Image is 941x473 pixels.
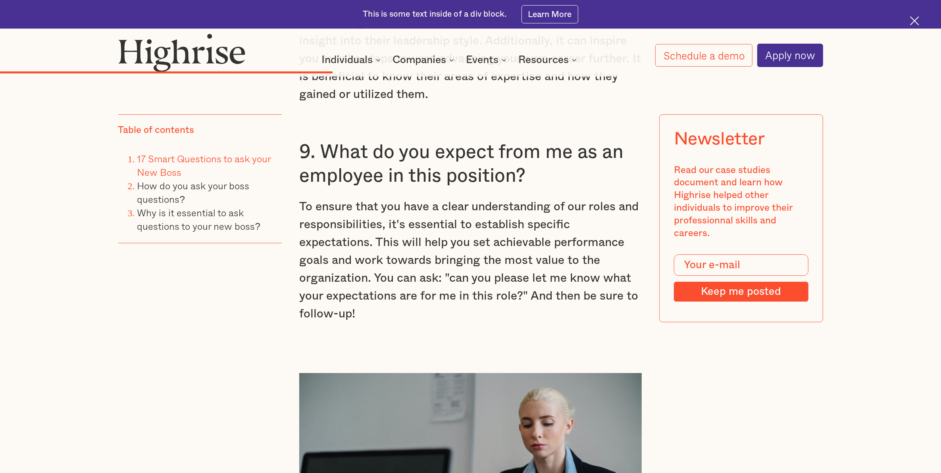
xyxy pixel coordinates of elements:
div: Individuals [321,55,383,65]
a: Why is it essential to ask questions to your new boss? [137,205,260,233]
div: Resources [518,55,579,65]
div: Resources [518,55,569,65]
a: Learn More [521,5,578,23]
div: Table of contents [118,124,194,137]
p: To ensure that you have a clear understanding of our roles and responsibilities, it's essential t... [299,198,642,323]
img: Cross icon [910,16,919,25]
a: Schedule a demo [655,44,752,67]
form: Modal Form [674,254,808,302]
div: Read our case studies document and learn how Highrise helped other individuals to improve their p... [674,164,808,240]
div: Individuals [321,55,373,65]
input: Keep me posted [674,282,808,302]
input: Your e-mail [674,254,808,276]
div: Events [466,55,509,65]
a: How do you ask your boss questions? [137,178,250,206]
div: Companies [393,55,456,65]
h3: 9. What do you expect from me as an employee in this position? [299,140,642,188]
div: This is some text inside of a div block. [363,9,507,20]
a: 17 Smart Questions to ask your New Boss [137,151,271,179]
div: Companies [393,55,446,65]
img: Highrise logo [118,33,246,72]
div: Events [466,55,498,65]
div: Newsletter [674,129,765,150]
a: Apply now [757,44,823,67]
